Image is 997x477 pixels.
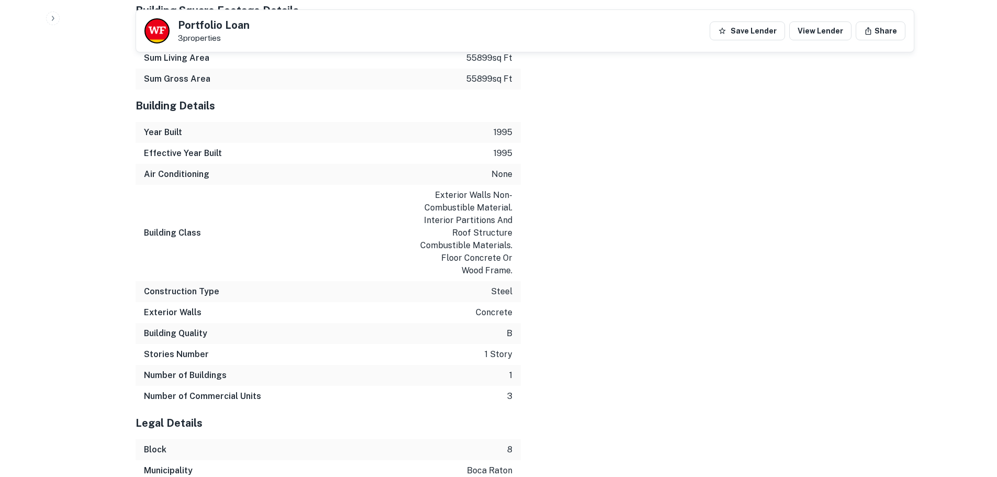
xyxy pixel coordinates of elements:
h6: Sum Gross Area [144,73,210,85]
p: boca raton [467,464,512,477]
h6: Year Built [144,126,182,139]
a: View Lender [789,21,852,40]
p: 1995 [494,126,512,139]
h6: Municipality [144,464,193,477]
p: 1 story [485,348,512,361]
p: 1995 [494,147,512,160]
p: 3 [507,390,512,403]
h6: Air Conditioning [144,168,209,181]
h6: Building Class [144,227,201,239]
h6: Stories Number [144,348,209,361]
h5: Legal Details [136,415,521,431]
p: 1 [509,369,512,382]
p: 55899 sq ft [466,52,512,64]
h6: Number of Buildings [144,369,227,382]
h5: Building Square Footage Details [136,3,521,18]
h6: Building Quality [144,327,207,340]
iframe: Chat Widget [945,393,997,443]
h5: Building Details [136,98,521,114]
h6: Effective Year Built [144,147,222,160]
p: none [491,168,512,181]
p: 3 properties [178,34,250,43]
p: steel [491,285,512,298]
button: Share [856,21,905,40]
p: concrete [476,306,512,319]
h6: Number of Commercial Units [144,390,261,403]
h6: Exterior Walls [144,306,201,319]
h5: Portfolio Loan [178,20,250,30]
p: 8 [507,443,512,456]
h6: Sum Living Area [144,52,209,64]
h6: Block [144,443,166,456]
p: exterior walls non-combustible material. interior partitions and roof structure combustible mater... [418,189,512,277]
p: b [507,327,512,340]
button: Save Lender [710,21,785,40]
h6: Construction Type [144,285,219,298]
p: 55899 sq ft [466,73,512,85]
